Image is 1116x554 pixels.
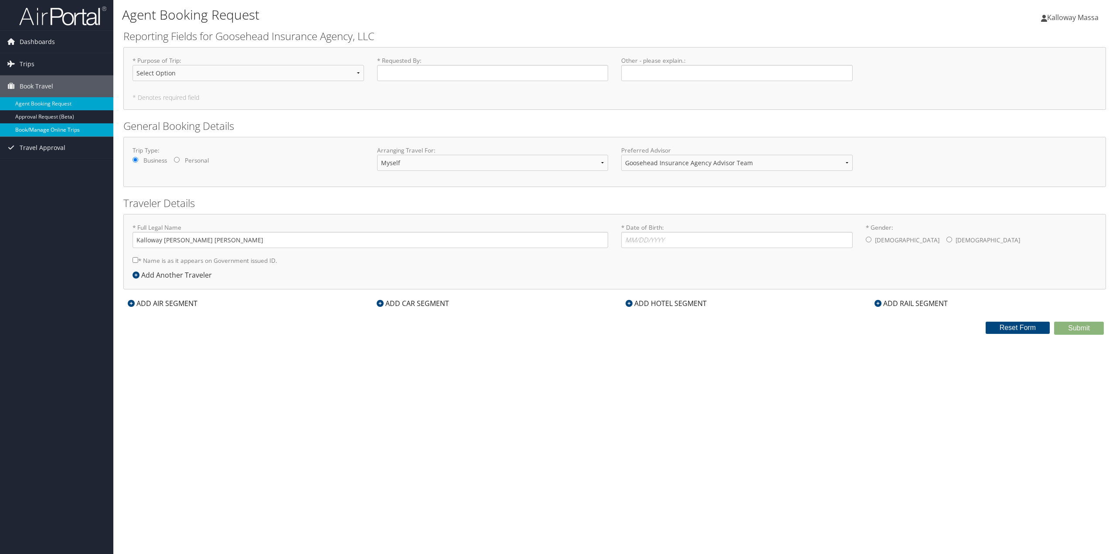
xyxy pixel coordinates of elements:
[133,223,608,248] label: * Full Legal Name
[377,56,609,81] label: * Requested By :
[19,6,106,26] img: airportal-logo.png
[1054,322,1104,335] button: Submit
[377,65,609,81] input: * Requested By:
[20,137,65,159] span: Travel Approval
[870,298,952,309] div: ADD RAIL SEGMENT
[621,232,853,248] input: * Date of Birth:
[1047,13,1099,22] span: Kalloway Massa
[143,156,167,165] label: Business
[185,156,209,165] label: Personal
[123,196,1106,211] h2: Traveler Details
[621,56,853,81] label: Other - please explain. :
[133,95,1097,101] h5: * Denotes required field
[133,257,138,263] input: * Name is as it appears on Government issued ID.
[875,232,939,248] label: [DEMOGRAPHIC_DATA]
[133,56,364,88] label: * Purpose of Trip :
[621,65,853,81] input: Other - please explain.:
[866,223,1097,249] label: * Gender:
[621,146,853,155] label: Preferred Advisor
[133,270,216,280] div: Add Another Traveler
[123,298,202,309] div: ADD AIR SEGMENT
[946,237,952,242] input: * Gender:[DEMOGRAPHIC_DATA][DEMOGRAPHIC_DATA]
[133,146,364,155] label: Trip Type:
[133,65,364,81] select: * Purpose of Trip:
[866,237,871,242] input: * Gender:[DEMOGRAPHIC_DATA][DEMOGRAPHIC_DATA]
[133,232,608,248] input: * Full Legal Name
[123,119,1106,133] h2: General Booking Details
[956,232,1020,248] label: [DEMOGRAPHIC_DATA]
[123,29,1106,44] h2: Reporting Fields for Goosehead Insurance Agency, LLC
[621,223,853,248] label: * Date of Birth:
[1041,4,1107,31] a: Kalloway Massa
[122,6,779,24] h1: Agent Booking Request
[986,322,1050,334] button: Reset Form
[621,298,711,309] div: ADD HOTEL SEGMENT
[377,146,609,155] label: Arranging Travel For:
[20,53,34,75] span: Trips
[133,252,277,269] label: * Name is as it appears on Government issued ID.
[20,31,55,53] span: Dashboards
[372,298,453,309] div: ADD CAR SEGMENT
[20,75,53,97] span: Book Travel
